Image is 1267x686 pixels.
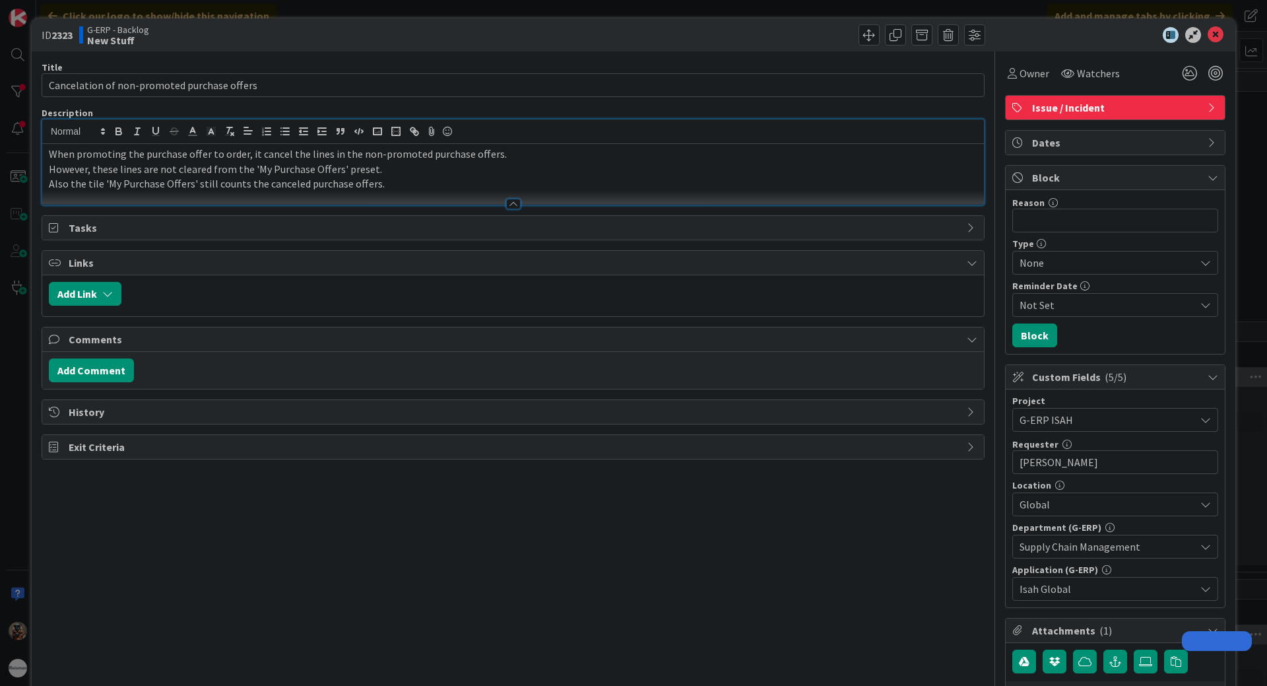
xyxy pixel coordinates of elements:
div: Location [1012,481,1218,490]
span: Global [1020,497,1195,512]
span: Exit Criteria [69,439,960,455]
span: Custom Fields [1032,369,1201,385]
div: Application (G-ERP) [1012,565,1218,574]
button: Block [1012,324,1057,347]
div: Project [1012,396,1218,405]
button: Add Link [49,282,121,306]
span: History [69,404,960,420]
label: Requester [1012,438,1058,450]
span: None [1020,254,1188,272]
input: type card name here... [42,73,985,97]
p: Also the tile 'My Purchase Offers' still counts the canceled purchase offers. [49,176,977,191]
span: ( 1 ) [1099,624,1112,637]
span: Links [69,255,960,271]
span: Watchers [1077,65,1120,81]
p: However, these lines are not cleared from the 'My Purchase Offers' preset. [49,162,977,177]
span: Isah Global [1020,581,1195,597]
span: Owner [1020,65,1049,81]
span: Tasks [69,220,960,236]
span: G-ERP - Backlog [87,24,149,35]
span: Type [1012,239,1034,248]
label: Title [42,61,63,73]
p: When promoting the purchase offer to order, it cancel the lines in the non-promoted purchase offers. [49,147,977,162]
span: G-ERP ISAH [1020,411,1188,429]
span: Supply Chain Management [1020,539,1195,555]
button: Add Comment [49,359,134,382]
span: Dates [1032,135,1201,151]
div: Department (G-ERP) [1012,523,1218,532]
span: Not Set [1020,297,1195,313]
span: Reminder Date [1012,281,1078,291]
span: Description [42,107,93,119]
span: Issue / Incident [1032,100,1201,116]
span: ID [42,27,73,43]
span: Block [1032,170,1201,186]
span: Comments [69,331,960,347]
label: Reason [1012,197,1045,209]
span: Attachments [1032,623,1201,638]
span: ( 5/5 ) [1105,370,1126,384]
b: 2323 [51,28,73,42]
b: New Stuff [87,35,149,46]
